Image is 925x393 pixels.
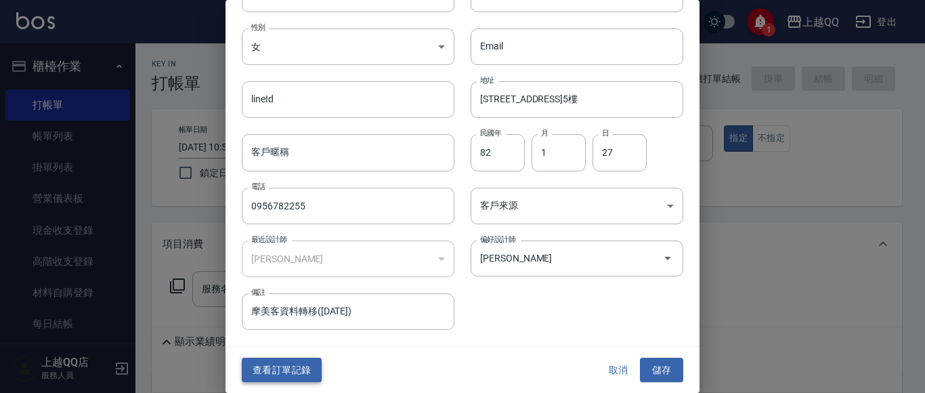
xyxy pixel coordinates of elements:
button: 取消 [597,358,640,383]
button: 查看訂單記錄 [242,358,322,383]
label: 備註 [251,287,265,297]
button: 儲存 [640,358,683,383]
label: 電話 [251,182,265,192]
button: Open [657,247,679,269]
label: 性別 [251,22,265,33]
label: 民國年 [480,128,501,138]
label: 最近設計師 [251,234,286,245]
div: 女 [242,28,454,65]
label: 月 [541,128,548,138]
label: 日 [602,128,609,138]
label: 地址 [480,75,494,85]
label: 偏好設計師 [480,234,515,245]
div: [PERSON_NAME] [242,241,454,277]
